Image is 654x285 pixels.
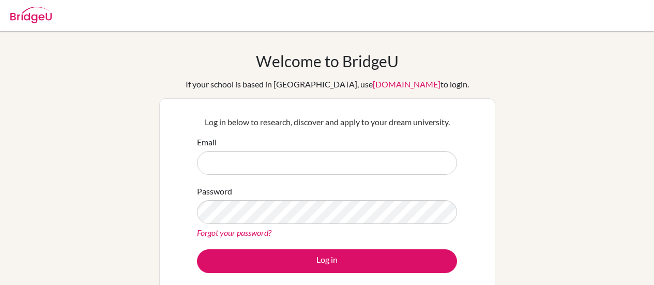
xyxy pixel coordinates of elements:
[186,78,469,91] div: If your school is based in [GEOGRAPHIC_DATA], use to login.
[10,7,52,23] img: Bridge-U
[373,79,440,89] a: [DOMAIN_NAME]
[197,116,457,128] p: Log in below to research, discover and apply to your dream university.
[197,228,271,237] a: Forgot your password?
[197,185,232,198] label: Password
[197,249,457,273] button: Log in
[197,136,217,148] label: Email
[256,52,399,70] h1: Welcome to BridgeU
